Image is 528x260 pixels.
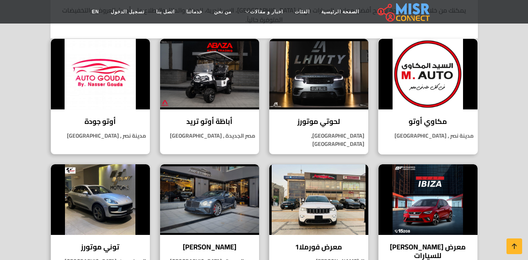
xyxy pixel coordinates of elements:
a: تسجيل الدخول [105,4,150,19]
h4: [PERSON_NAME] [166,243,253,251]
a: اخبار و مقالات [237,4,289,19]
a: مكاوي أوتو مكاوي أوتو مدينة نصر , [GEOGRAPHIC_DATA] [373,38,483,155]
a: اتصل بنا [150,4,180,19]
img: مكاوي أوتو [378,39,478,109]
p: [GEOGRAPHIC_DATA], [GEOGRAPHIC_DATA] [269,132,368,148]
a: أباظة أوتو تريد أباظة أوتو تريد مصر الجديدة , [GEOGRAPHIC_DATA] [155,38,264,155]
a: الفئات [289,4,315,19]
a: من نحن [208,4,237,19]
img: أوتو بوتيك [160,164,259,235]
span: اخبار و مقالات [250,8,283,15]
p: مدينة نصر , [GEOGRAPHIC_DATA] [378,132,478,140]
p: مدينة نصر , [GEOGRAPHIC_DATA] [51,132,150,140]
a: الصفحة الرئيسية [315,4,365,19]
a: أوتو جودة أوتو جودة مدينة نصر , [GEOGRAPHIC_DATA] [46,38,155,155]
img: لحوتي موتورز [269,39,368,109]
h4: معرض فورملا1 [275,243,362,251]
img: توني موتورز [51,164,150,235]
h4: أباظة أوتو تريد [166,117,253,126]
a: EN [86,4,105,19]
h4: أوتو جودة [57,117,144,126]
a: لحوتي موتورز لحوتي موتورز [GEOGRAPHIC_DATA], [GEOGRAPHIC_DATA] [264,38,373,155]
img: أوتو جودة [51,39,150,109]
h4: مكاوي أوتو [384,117,472,126]
h4: معرض [PERSON_NAME] للسيارات [384,243,472,260]
img: أباظة أوتو تريد [160,39,259,109]
img: main.misr_connect [377,2,430,22]
img: معرض فورملا1 [269,164,368,235]
a: خدماتنا [180,4,208,19]
img: معرض محمد فهمي للسيارات [378,164,478,235]
h4: توني موتورز [57,243,144,251]
h4: لحوتي موتورز [275,117,362,126]
p: مصر الجديدة , [GEOGRAPHIC_DATA] [160,132,259,140]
